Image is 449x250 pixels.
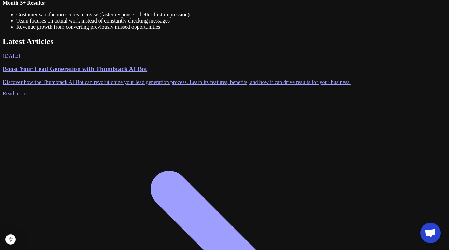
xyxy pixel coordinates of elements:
[3,79,446,85] p: Discover how the Thumbtack AI Bot can revolutionize your lead generation process. Learn its featu...
[3,53,446,59] div: [DATE]
[3,65,446,73] h3: Boost Your Lead Generation with Thumbtack AI Bot
[16,18,446,24] li: Team focuses on actual work instead of constantly checking messages
[16,12,446,18] li: Customer satisfaction scores increase (faster response = better first impression)
[16,24,446,30] li: Revenue growth from converting previously missed opportunities
[3,37,446,46] h2: Latest Articles
[420,223,441,243] div: Open chat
